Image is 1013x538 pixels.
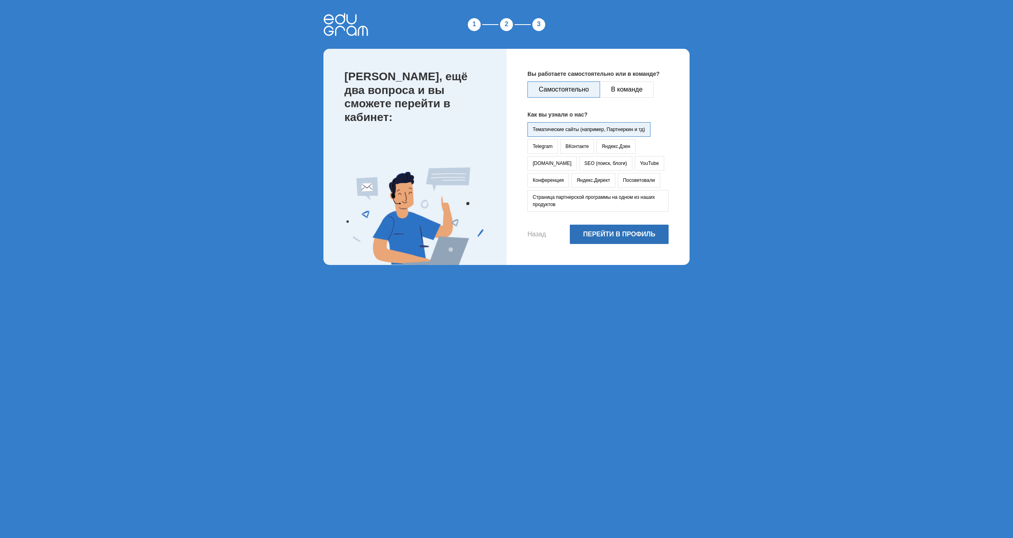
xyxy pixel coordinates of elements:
[344,70,490,124] p: [PERSON_NAME], ещё два вопроса и вы сможете перейти в кабинет:
[618,173,660,188] button: Посоветовали
[600,81,654,98] button: В команде
[346,167,484,265] img: Expert Image
[527,139,558,154] button: Telegram
[571,173,615,188] button: Яндекс.Директ
[570,225,669,244] button: Перейти в профиль
[527,156,577,171] button: [DOMAIN_NAME]
[466,17,482,33] div: 1
[498,17,515,33] div: 2
[527,190,669,212] button: Страница партнерской программы на одном из наших продуктов
[527,81,600,98] button: Самостоятельно
[527,111,669,119] p: Как вы узнали о нас?
[596,139,636,154] button: Яндекс.Дзен
[527,70,669,78] p: Вы работаете самостоятельно или в команде?
[635,156,664,171] button: YouTube
[560,139,594,154] button: ВКонтакте
[579,156,632,171] button: SEO (поиск, блоги)
[527,122,650,137] button: Тематические сайты (например, Партнеркин и тд)
[527,231,546,238] button: Назад
[527,173,569,188] button: Конференция
[531,17,547,33] div: 3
